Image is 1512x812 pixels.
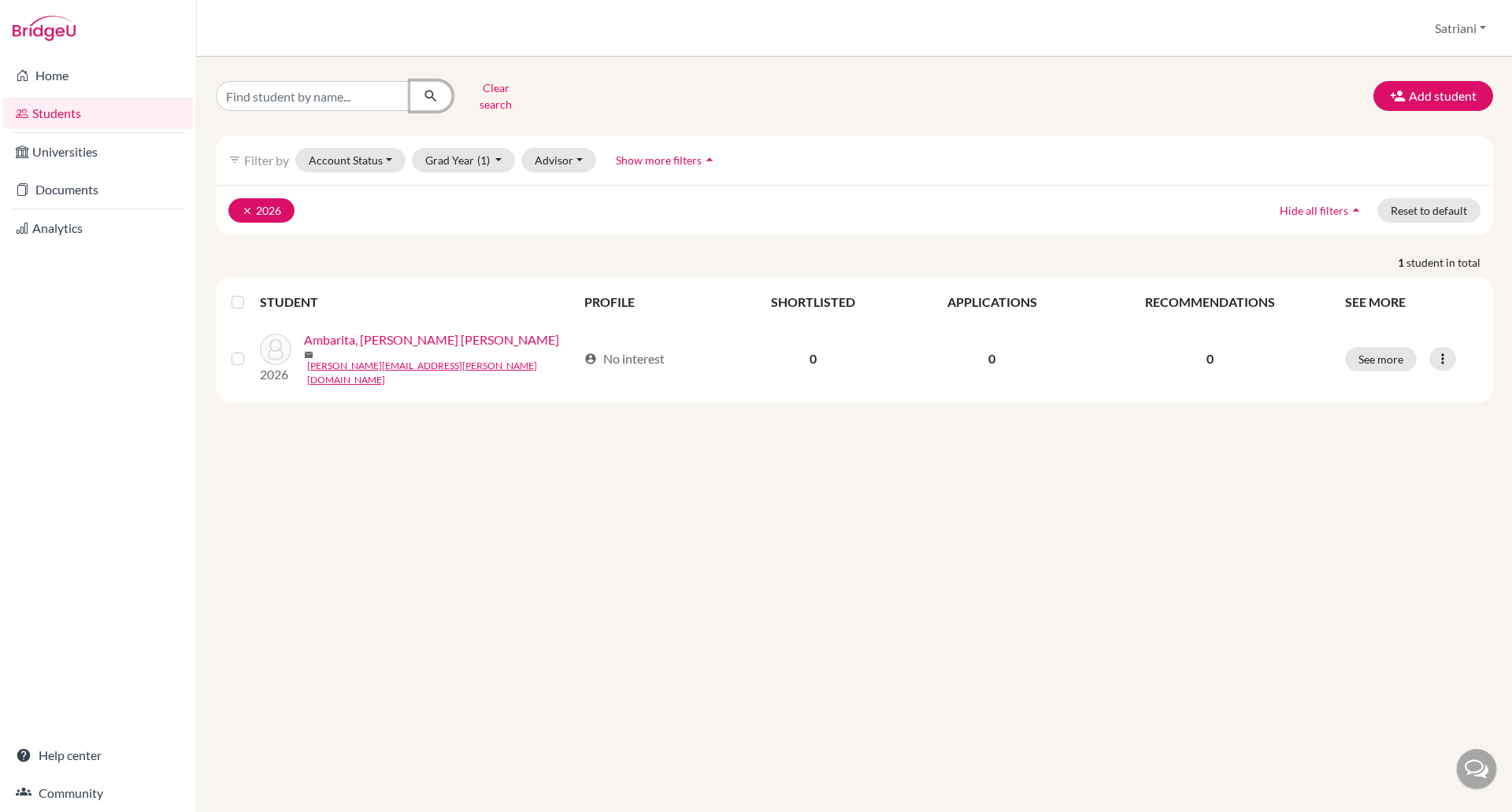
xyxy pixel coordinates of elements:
[304,330,559,349] a: Ambarita, [PERSON_NAME] [PERSON_NAME]
[260,283,575,321] th: STUDENT
[584,352,597,365] span: account_circle
[1377,198,1480,223] button: Reset to default
[1398,254,1406,271] strong: 1
[244,153,289,168] span: Filter by
[260,365,291,384] p: 2026
[260,334,291,365] img: Ambarita, Tonya Abigail
[304,350,313,360] span: mail
[412,148,516,172] button: Grad Year(1)
[452,76,539,116] button: Clear search
[702,152,717,168] i: arrow_drop_up
[575,283,726,321] th: PROFILE
[242,205,253,216] i: clear
[726,283,900,321] th: SHORTLISTED
[3,98,193,129] a: Students
[3,740,193,771] a: Help center
[228,198,295,223] button: clear2026
[900,283,1084,321] th: APPLICATIONS
[216,81,411,111] input: Find student by name...
[13,16,76,41] img: Bridge-U
[1336,283,1487,321] th: SEE MORE
[477,153,490,167] span: (1)
[1084,283,1336,321] th: RECOMMENDATIONS
[295,148,406,172] button: Account Status
[307,359,577,387] a: [PERSON_NAME][EMAIL_ADDRESS][PERSON_NAME][DOMAIN_NAME]
[3,174,193,205] a: Documents
[35,11,68,25] span: Help
[616,153,702,167] span: Show more filters
[1345,347,1417,371] button: See more
[1428,13,1493,43] button: Satriani
[521,148,596,172] button: Advisor
[3,60,193,91] a: Home
[1348,202,1364,218] i: arrow_drop_up
[3,212,193,244] a: Analytics
[900,321,1084,397] td: 0
[1406,254,1493,271] span: student in total
[1266,198,1377,223] button: Hide all filtersarrow_drop_up
[1094,349,1326,368] p: 0
[602,148,731,172] button: Show more filtersarrow_drop_up
[1280,204,1348,217] span: Hide all filters
[584,349,665,368] div: No interest
[1373,81,1493,111] button: Add student
[228,153,241,166] i: filter_list
[3,777,193,809] a: Community
[3,136,193,168] a: Universities
[726,321,900,397] td: 0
